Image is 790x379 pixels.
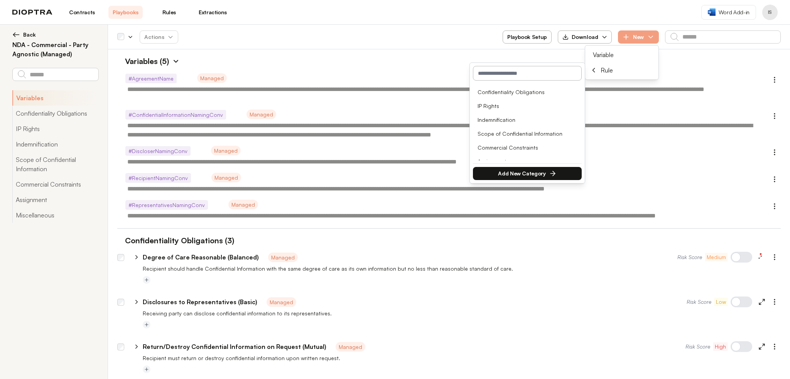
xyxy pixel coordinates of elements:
a: Rules [152,6,186,19]
span: Word Add-in [719,8,749,16]
a: Contracts [65,6,99,19]
button: Add tag [143,276,150,284]
button: Miscellaneous [12,207,98,223]
span: Low [716,298,726,306]
button: New [618,30,659,44]
li: Indemnification [474,113,580,127]
span: # DiscloserNamingConv [125,146,191,156]
img: Expand [172,57,180,65]
span: Medium [707,253,726,261]
button: Add New Category [473,167,582,180]
span: Back [23,31,36,39]
div: Select all [117,34,124,40]
h1: Confidentiality Obligations (3) [117,235,234,246]
span: Managed [211,173,241,182]
button: Profile menu [762,5,778,20]
button: IP Rights [12,121,98,136]
span: # AgreementName [125,74,177,83]
span: Risk Score [677,253,702,261]
button: Actions [140,30,178,44]
a: Extractions [196,6,230,19]
p: Degree of Care Reasonable (Balanced) [143,253,259,262]
button: Confidentiality Obligations [12,106,98,121]
button: Variables [12,90,98,106]
span: Managed [197,73,227,83]
span: Managed [228,200,258,209]
button: Add tag [143,321,150,328]
span: Managed [268,253,298,262]
a: Word Add-in [701,5,756,20]
a: Playbooks [108,6,143,19]
p: Recipient should handle Confidential Information with the same degree of care as its own informat... [143,265,781,273]
span: Rule [601,66,613,75]
h1: Variables (5) [117,56,169,67]
div: Download [562,33,598,41]
span: # ConfidentialInformationNamingConv [125,110,226,120]
span: Risk Score [685,343,710,350]
button: Add tag [143,366,150,373]
button: Back [12,31,98,39]
img: word [708,8,716,16]
li: Commercial Constraints [474,141,580,155]
button: Playbook Setup [503,30,552,44]
li: Confidentiality Obligations [474,85,580,99]
button: Low [714,298,728,306]
span: Managed [246,109,276,119]
span: Managed [336,342,365,352]
h2: NDA - Commercial - Party Agnostic (Managed) [12,40,98,59]
span: High [715,343,726,350]
button: Assignment [12,192,98,207]
span: # RecipientNamingConv [125,173,191,183]
button: Medium [705,253,728,261]
button: Indemnification [12,136,98,152]
img: logo [12,10,52,15]
span: Actions [138,30,180,44]
p: Recipient must return or destroy confidential information upon written request. [143,354,781,362]
p: Receiving party can disclose confidential information to its representatives. [143,310,781,317]
li: IP Rights [474,99,580,113]
span: # RepresentativesNamingConv [125,200,208,210]
button: Download [558,30,612,44]
span: Risk Score [687,298,711,306]
li: Assignment [474,155,580,168]
li: Scope of Confidential Information [474,127,580,141]
p: Disclosures to Representatives (Basic) [143,297,257,307]
span: Managed [211,146,241,155]
span: Variable [593,50,614,59]
img: 14 feedback items [759,253,762,256]
span: Managed [267,297,296,307]
p: Return/Destroy Confidential Information on Request (Mutual) [143,342,326,351]
button: Commercial Constraints [12,177,98,192]
button: Scope of Confidential Information [12,152,98,177]
img: left arrow [12,31,20,39]
button: High [713,342,728,351]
